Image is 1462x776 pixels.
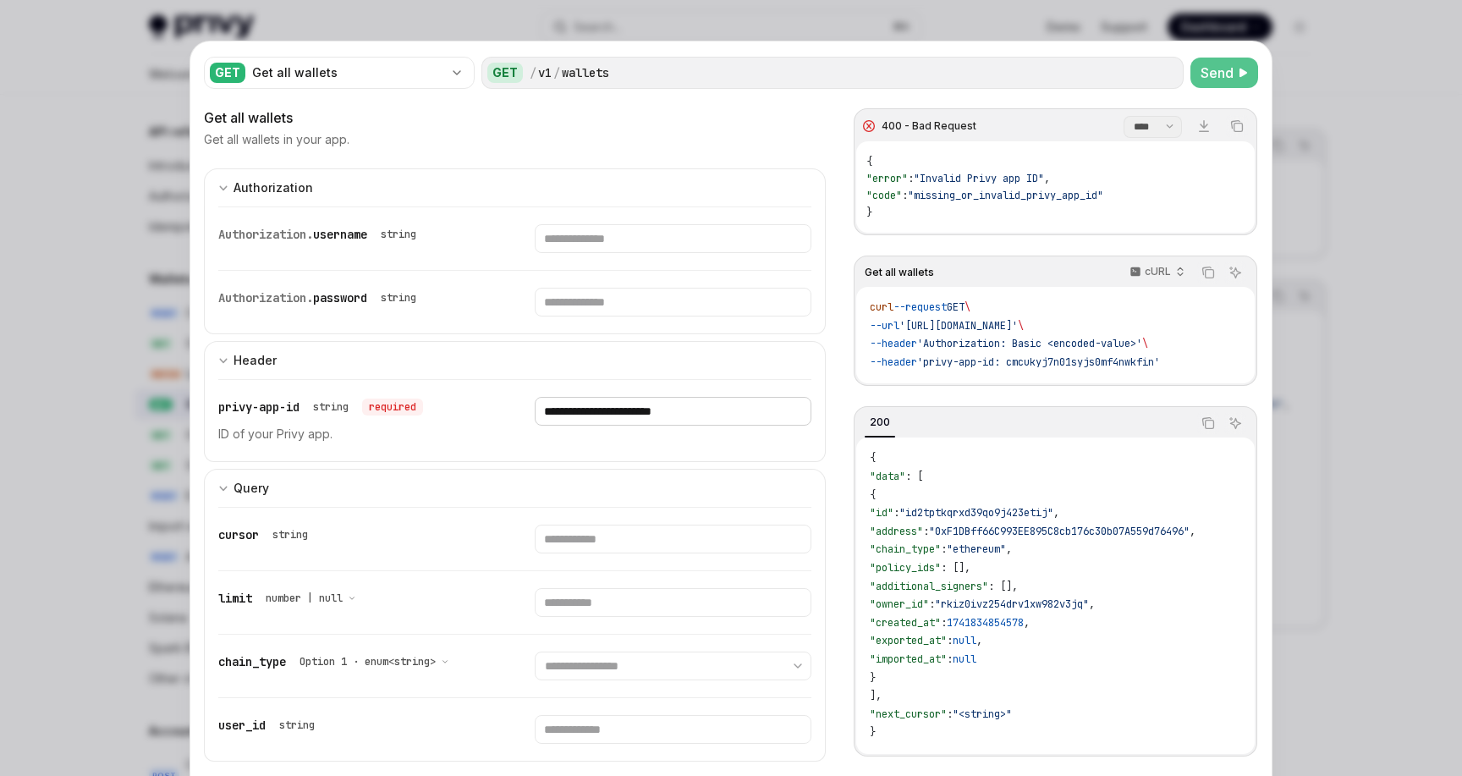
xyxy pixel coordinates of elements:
[234,478,269,498] div: Query
[870,634,947,647] span: "exported_at"
[535,525,811,553] input: Enter cursor
[218,525,315,545] div: cursor
[929,525,1190,538] span: "0xF1DBff66C993EE895C8cb176c30b07A559d76496"
[870,616,941,630] span: "created_at"
[941,561,970,575] span: : [],
[914,172,1044,185] span: "Invalid Privy app ID"
[870,597,929,611] span: "owner_id"
[866,206,872,219] span: }
[535,288,811,316] input: Enter password
[535,397,811,426] input: Enter privy-app-id
[866,189,902,202] span: "code"
[538,64,552,81] div: v1
[929,597,935,611] span: :
[1024,616,1030,630] span: ,
[1197,412,1219,434] button: Copy the contents from the code block
[870,652,947,666] span: "imported_at"
[218,424,494,444] p: ID of your Privy app.
[535,588,811,617] input: Enter limit
[899,506,1053,520] span: "id2tptkqrxd39qo9j423etij"
[218,399,300,415] span: privy-app-id
[882,119,976,133] div: 400 - Bad Request
[947,616,1024,630] span: 1741834854578
[218,652,456,672] div: chain_type
[218,591,252,606] span: limit
[1145,265,1171,278] p: cURL
[1006,542,1012,556] span: ,
[204,469,826,507] button: Expand input section
[234,350,277,371] div: Header
[953,707,1012,721] span: "<string>"
[218,224,423,245] div: Authorization.username
[935,597,1089,611] span: "rkiz0ivz254drv1xw982v3jq"
[870,506,893,520] span: "id"
[870,488,876,502] span: {
[218,227,313,242] span: Authorization.
[870,561,941,575] span: "policy_ids"
[893,506,899,520] span: :
[870,542,941,556] span: "chain_type"
[947,300,965,314] span: GET
[300,653,449,670] button: Option 1 · enum<string>
[917,355,1160,369] span: 'privy-app-id: cmcukyj7n01syjs0mf4nwkfin'
[218,288,423,308] div: Authorization.password
[1018,319,1024,333] span: \
[870,671,876,685] span: }
[865,266,934,279] span: Get all wallets
[947,652,953,666] span: :
[210,63,245,83] div: GET
[870,525,923,538] span: "address"
[899,319,1018,333] span: '[URL][DOMAIN_NAME]'
[870,337,917,350] span: --header
[905,470,923,483] span: : [
[908,172,914,185] span: :
[923,525,929,538] span: :
[313,290,367,305] span: password
[965,300,970,314] span: \
[870,725,876,739] span: }
[313,227,367,242] span: username
[204,107,826,128] div: Get all wallets
[870,470,905,483] span: "data"
[1142,337,1148,350] span: \
[530,64,536,81] div: /
[562,64,609,81] div: wallets
[953,652,976,666] span: null
[870,300,893,314] span: curl
[865,412,895,432] div: 200
[204,55,475,91] button: GETGet all wallets
[218,654,286,669] span: chain_type
[266,592,343,605] span: number | null
[953,634,976,647] span: null
[1190,58,1258,88] button: Send
[870,451,876,465] span: {
[870,580,988,593] span: "additional_signers"
[204,131,349,148] p: Get all wallets in your app.
[218,718,266,733] span: user_id
[204,341,826,379] button: Expand input section
[553,64,560,81] div: /
[1120,258,1192,287] button: cURL
[218,715,322,735] div: user_id
[947,542,1006,556] span: "ethereum"
[1201,63,1234,83] span: Send
[218,588,363,608] div: limit
[234,178,313,198] div: Authorization
[917,337,1142,350] span: 'Authorization: Basic <encoded-value>'
[535,715,811,744] input: Enter user_id
[866,172,908,185] span: "error"
[266,590,356,607] button: number | null
[941,542,947,556] span: :
[1224,261,1246,283] button: Ask AI
[1044,172,1050,185] span: ,
[893,300,947,314] span: --request
[535,224,811,253] input: Enter username
[300,655,436,669] span: Option 1 · enum<string>
[902,189,908,202] span: :
[1197,261,1219,283] button: Copy the contents from the code block
[988,580,1018,593] span: : [],
[362,399,423,416] div: required
[947,634,953,647] span: :
[1224,412,1246,434] button: Ask AI
[941,616,947,630] span: :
